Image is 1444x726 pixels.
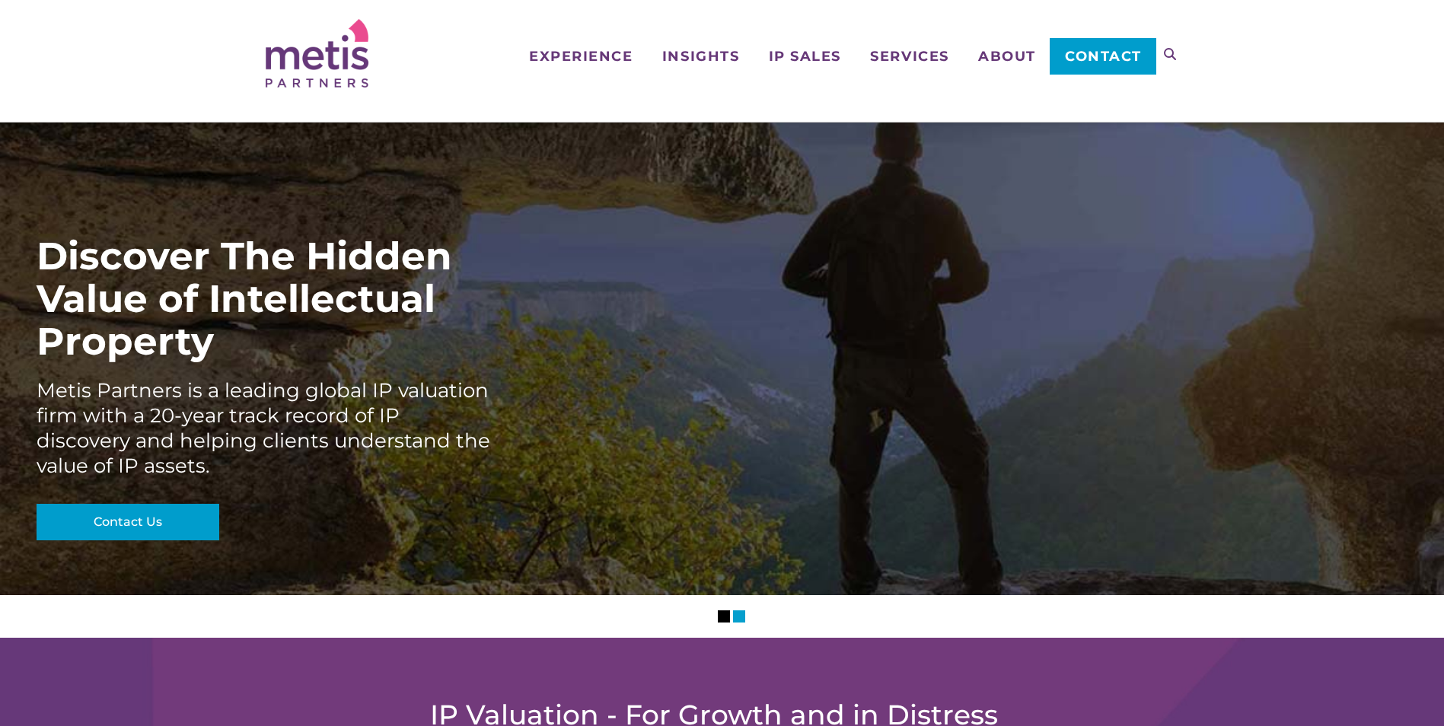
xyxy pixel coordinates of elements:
a: Contact Us [37,504,219,540]
div: Metis Partners is a leading global IP valuation firm with a 20-year track record of IP discovery ... [37,378,493,479]
span: About [978,49,1036,63]
span: Insights [662,49,739,63]
span: Experience [529,49,633,63]
img: Metis Partners [266,19,368,88]
div: Discover The Hidden Value of Intellectual Property [37,235,493,363]
li: Slider Page 2 [733,610,745,623]
li: Slider Page 1 [718,610,730,623]
span: Contact [1065,49,1142,63]
span: Services [870,49,948,63]
span: IP Sales [769,49,841,63]
a: Contact [1050,38,1156,75]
